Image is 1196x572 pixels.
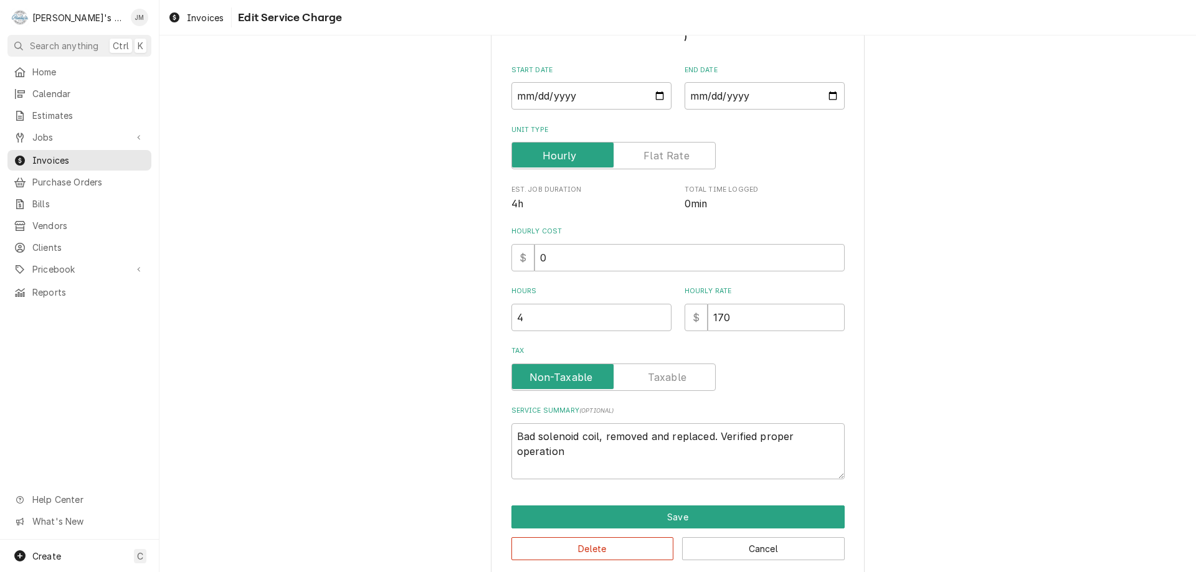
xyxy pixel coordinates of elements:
[511,82,672,110] input: yyyy-mm-dd
[32,551,61,561] span: Create
[11,9,29,26] div: Rudy's Commercial Refrigeration's Avatar
[32,263,126,276] span: Pricebook
[511,346,845,356] label: Tax
[32,197,145,210] span: Bills
[511,185,672,195] span: Est. Job Duration
[511,197,672,212] span: Est. Job Duration
[7,150,151,171] a: Invoices
[511,125,845,169] div: Unit Type
[7,62,151,82] a: Home
[7,282,151,302] a: Reports
[7,194,151,214] a: Bills
[32,65,145,78] span: Home
[685,286,845,331] div: [object Object]
[7,35,151,57] button: Search anythingCtrlK
[511,406,845,416] label: Service Summary
[511,505,845,560] div: Button Group
[131,9,148,26] div: Jim McIntyre's Avatar
[685,185,845,212] div: Total Time Logged
[685,198,708,210] span: 0min
[7,259,151,279] a: Go to Pricebook
[685,82,845,110] input: yyyy-mm-dd
[7,489,151,510] a: Go to Help Center
[685,197,845,212] span: Total Time Logged
[685,304,708,331] div: $
[234,9,342,26] span: Edit Service Charge
[7,215,151,236] a: Vendors
[32,11,124,24] div: [PERSON_NAME]'s Commercial Refrigeration
[685,185,845,195] span: Total Time Logged
[187,11,224,24] span: Invoices
[32,131,126,144] span: Jobs
[131,9,148,26] div: JM
[511,286,672,331] div: [object Object]
[682,537,845,560] button: Cancel
[511,198,523,210] span: 4h
[511,125,845,135] label: Unit Type
[32,241,145,254] span: Clients
[32,154,145,167] span: Invoices
[511,244,534,271] div: $
[579,407,614,414] span: ( optional )
[685,65,845,75] label: End Date
[7,172,151,192] a: Purchase Orders
[511,505,845,528] button: Save
[32,286,145,299] span: Reports
[32,219,145,232] span: Vendors
[511,65,672,110] div: Start Date
[7,511,151,532] a: Go to What's New
[137,550,143,563] span: C
[32,176,145,189] span: Purchase Orders
[113,39,129,52] span: Ctrl
[7,237,151,258] a: Clients
[511,227,845,271] div: Hourly Cost
[669,24,686,50] span: Loading...
[7,83,151,104] a: Calendar
[511,505,845,528] div: Button Group Row
[685,286,845,296] label: Hourly Rate
[163,7,229,28] a: Invoices
[511,185,672,212] div: Est. Job Duration
[138,39,143,52] span: K
[511,227,845,237] label: Hourly Cost
[32,109,145,122] span: Estimates
[511,346,845,390] div: Tax
[32,87,145,100] span: Calendar
[511,406,845,479] div: Service Summary
[511,423,845,479] textarea: Bad solenoid coil, removed and replaced. Verified proper operation
[511,528,845,560] div: Button Group Row
[32,515,144,528] span: What's New
[685,65,845,110] div: End Date
[32,493,144,506] span: Help Center
[511,286,672,296] label: Hours
[11,9,29,26] div: R
[7,105,151,126] a: Estimates
[511,537,674,560] button: Delete
[511,65,672,75] label: Start Date
[30,39,98,52] span: Search anything
[7,127,151,148] a: Go to Jobs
